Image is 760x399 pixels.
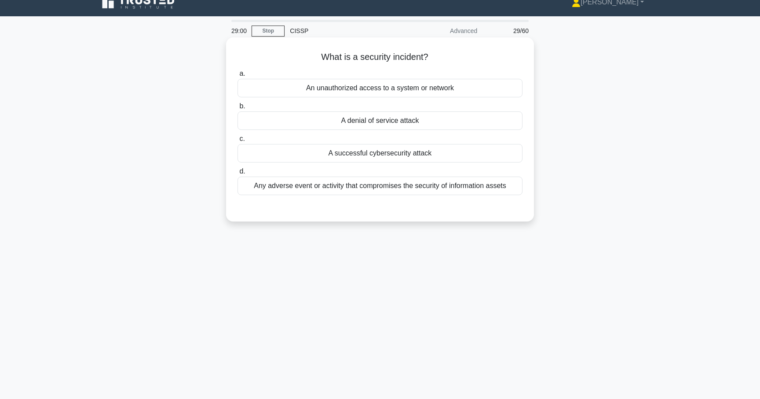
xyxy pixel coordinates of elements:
[237,144,522,163] div: A successful cybersecurity attack
[406,22,482,40] div: Advanced
[237,79,522,97] div: An unauthorized access to a system or network
[237,177,522,195] div: Any adverse event or activity that compromises the security of information assets
[239,70,245,77] span: a.
[237,111,522,130] div: A denial of service attack
[237,52,523,63] h5: What is a security incident?
[239,167,245,175] span: d.
[226,22,252,40] div: 29:00
[482,22,534,40] div: 29/60
[239,135,245,142] span: c.
[252,26,285,37] a: Stop
[239,102,245,110] span: b.
[285,22,406,40] div: CISSP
